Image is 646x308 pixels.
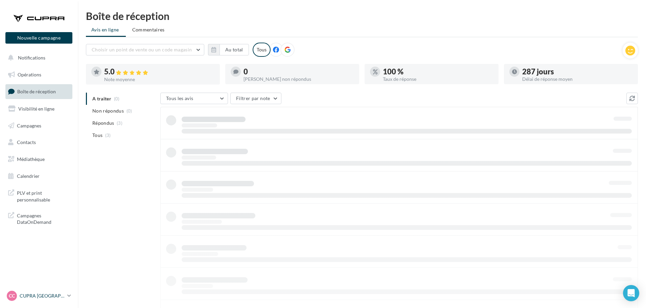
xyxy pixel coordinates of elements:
[244,68,354,75] div: 0
[383,77,493,81] div: Taux de réponse
[17,211,70,226] span: Campagnes DataOnDemand
[522,77,632,81] div: Délai de réponse moyen
[117,120,122,126] span: (3)
[92,132,102,139] span: Tous
[18,55,45,61] span: Notifications
[17,188,70,203] span: PLV et print personnalisable
[383,68,493,75] div: 100 %
[92,108,124,114] span: Non répondus
[208,44,249,55] button: Au total
[623,285,639,301] div: Open Intercom Messenger
[92,120,114,126] span: Répondus
[5,289,72,302] a: CC CUPRA [GEOGRAPHIC_DATA]
[4,208,74,228] a: Campagnes DataOnDemand
[522,68,632,75] div: 287 jours
[126,108,132,114] span: (0)
[220,44,249,55] button: Au total
[92,47,192,52] span: Choisir un point de vente ou un code magasin
[5,32,72,44] button: Nouvelle campagne
[86,11,638,21] div: Boîte de réception
[20,292,65,299] p: CUPRA [GEOGRAPHIC_DATA]
[4,51,71,65] button: Notifications
[9,292,15,299] span: CC
[17,139,36,145] span: Contacts
[4,119,74,133] a: Campagnes
[4,186,74,206] a: PLV et print personnalisable
[86,44,204,55] button: Choisir un point de vente ou un code magasin
[4,68,74,82] a: Opérations
[4,84,74,99] a: Boîte de réception
[4,135,74,149] a: Contacts
[244,77,354,81] div: [PERSON_NAME] non répondus
[104,77,214,82] div: Note moyenne
[253,43,271,57] div: Tous
[17,89,56,94] span: Boîte de réception
[4,102,74,116] a: Visibilité en ligne
[17,156,45,162] span: Médiathèque
[17,122,41,128] span: Campagnes
[17,173,40,179] span: Calendrier
[18,72,41,77] span: Opérations
[105,133,111,138] span: (3)
[4,169,74,183] a: Calendrier
[104,68,214,76] div: 5.0
[4,152,74,166] a: Médiathèque
[132,27,165,32] span: Commentaires
[18,106,54,112] span: Visibilité en ligne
